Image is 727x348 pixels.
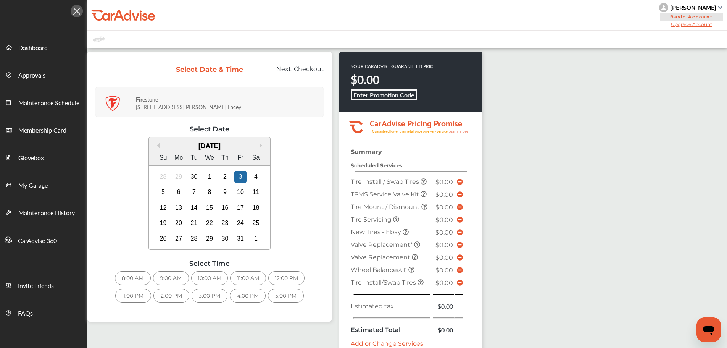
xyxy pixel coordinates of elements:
div: Choose Monday, October 20th, 2025 [172,217,185,229]
div: Choose Saturday, October 18th, 2025 [250,202,262,214]
div: Choose Thursday, October 23rd, 2025 [219,217,231,229]
div: 12:00 PM [268,271,305,285]
a: Maintenance History [0,198,87,226]
div: [STREET_ADDRESS][PERSON_NAME] Lacey [136,90,322,115]
div: Choose Tuesday, October 21st, 2025 [188,217,200,229]
span: Approvals [18,71,45,81]
div: Not available Sunday, September 28th, 2025 [157,171,169,183]
div: [DATE] [149,142,271,150]
div: Not available Monday, September 29th, 2025 [172,171,185,183]
a: Dashboard [0,33,87,61]
span: Glovebox [18,153,44,163]
div: Select Date & Time [176,65,244,74]
div: Choose Wednesday, October 22nd, 2025 [203,217,216,229]
div: Choose Thursday, October 30th, 2025 [219,233,231,245]
div: Next: [250,65,330,80]
span: Dashboard [18,43,48,53]
div: Choose Tuesday, October 7th, 2025 [188,186,200,198]
div: Choose Saturday, November 1st, 2025 [250,233,262,245]
span: Tire Install/Swap Tires [351,279,418,286]
div: Choose Tuesday, September 30th, 2025 [188,171,200,183]
div: Choose Friday, October 10th, 2025 [234,186,247,198]
div: Choose Sunday, October 26th, 2025 [157,233,169,245]
img: Icon.5fd9dcc7.svg [71,5,83,17]
span: $0.00 [435,216,453,223]
span: $0.00 [435,241,453,249]
div: 9:00 AM [153,271,189,285]
span: New Tires - Ebay [351,228,403,236]
div: Choose Saturday, October 4th, 2025 [250,171,262,183]
span: CarAdvise 360 [18,236,57,246]
td: Estimated Total [349,324,432,336]
div: Select Date [95,125,324,133]
td: $0.00 [432,300,455,312]
span: $0.00 [435,204,453,211]
span: Maintenance History [18,208,75,218]
button: Next Month [260,143,265,148]
span: Tire Servicing [351,216,393,223]
span: $0.00 [435,191,453,198]
div: 3:00 PM [192,289,227,303]
strong: Firestone [136,95,158,103]
div: Mo [172,152,185,164]
tspan: Guaranteed lower than retail price on every service. [372,129,448,134]
strong: Scheduled Services [351,162,402,168]
a: Maintenance Schedule [0,88,87,116]
div: Choose Friday, October 3rd, 2025 [234,171,247,183]
a: Membership Card [0,116,87,143]
span: My Garage [18,181,48,191]
div: Choose Thursday, October 16th, 2025 [219,202,231,214]
div: Choose Sunday, October 12th, 2025 [157,202,169,214]
div: 5:00 PM [268,289,304,303]
a: Add or Change Services [351,340,423,347]
a: Approvals [0,61,87,88]
div: Choose Wednesday, October 29th, 2025 [203,233,216,245]
div: Choose Friday, October 31st, 2025 [234,233,247,245]
div: Su [157,152,169,164]
span: Checkout [294,65,324,73]
span: Valve Replacement [351,254,412,261]
span: $0.00 [435,279,453,286]
div: Choose Monday, October 6th, 2025 [172,186,185,198]
div: Select Time [95,259,324,267]
span: $0.00 [435,229,453,236]
div: 11:00 AM [230,271,266,285]
div: Choose Monday, October 27th, 2025 [172,233,185,245]
span: $0.00 [435,267,453,274]
div: 10:00 AM [191,271,228,285]
iframe: Button to launch messaging window [696,317,721,342]
strong: Summary [351,148,382,155]
div: Th [219,152,231,164]
span: TPMS Service Valve Kit [351,191,421,198]
span: Membership Card [18,126,66,136]
div: 4:00 PM [230,289,266,303]
div: 2:00 PM [153,289,189,303]
button: Previous Month [154,143,160,148]
img: sCxJUJ+qAmfqhQGDUl18vwLg4ZYJ6CxN7XmbOMBAAAAAElFTkSuQmCC [718,6,722,9]
div: Choose Wednesday, October 15th, 2025 [203,202,216,214]
tspan: Learn more [448,129,469,133]
span: Wheel Balance [351,266,408,274]
span: Tire Mount / Dismount [351,203,421,210]
div: Choose Saturday, October 25th, 2025 [250,217,262,229]
div: Choose Wednesday, October 1st, 2025 [203,171,216,183]
p: YOUR CARADVISE GUARANTEED PRICE [351,63,436,70]
img: placeholder_car.fcab19be.svg [93,34,105,44]
div: Choose Tuesday, October 28th, 2025 [188,233,200,245]
div: month 2025-10 [155,169,264,246]
span: Basic Account [660,13,723,21]
div: Choose Thursday, October 2nd, 2025 [219,171,231,183]
div: Choose Monday, October 13th, 2025 [172,202,185,214]
div: Fr [234,152,247,164]
small: (All) [397,267,407,273]
div: 1:00 PM [115,289,151,303]
span: $0.00 [435,178,453,186]
div: Choose Tuesday, October 14th, 2025 [188,202,200,214]
img: knH8PDtVvWoAbQRylUukY18CTiRevjo20fAtgn5MLBQj4uumYvk2MzTtcAIzfGAtb1XOLVMAvhLuqoNAbL4reqehy0jehNKdM... [659,3,668,12]
div: Choose Saturday, October 11th, 2025 [250,186,262,198]
div: Choose Friday, October 17th, 2025 [234,202,247,214]
td: $0.00 [432,324,455,336]
td: Estimated tax [349,300,432,312]
b: Enter Promotion Code [353,91,414,99]
span: Tire Install / Swap Tires [351,178,421,185]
